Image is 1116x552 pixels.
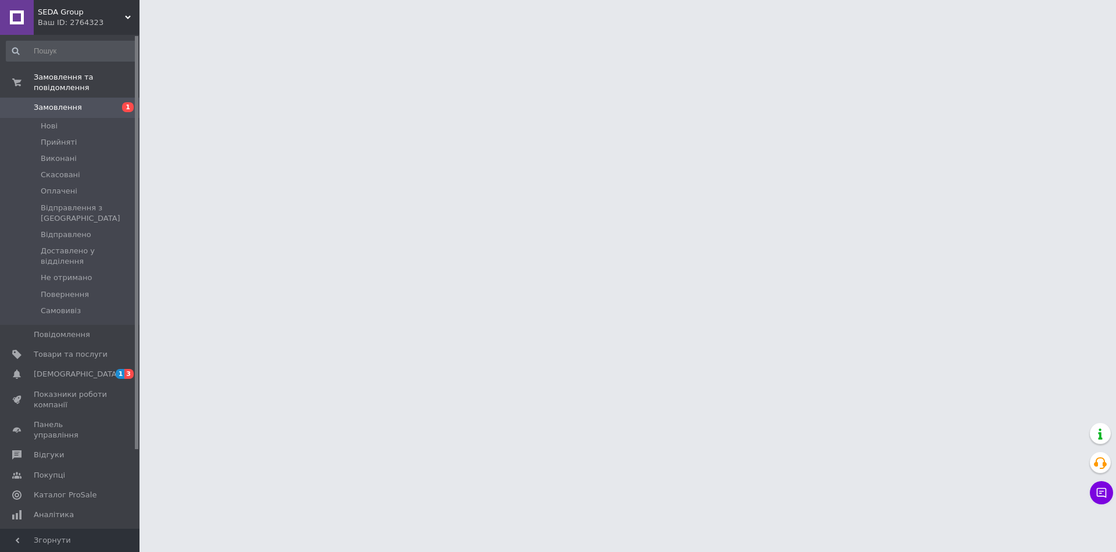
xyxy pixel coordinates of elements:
input: Пошук [6,41,137,62]
span: Замовлення та повідомлення [34,72,139,93]
span: Нові [41,121,58,131]
span: Скасовані [41,170,80,180]
span: Аналітика [34,510,74,520]
div: Ваш ID: 2764323 [38,17,139,28]
span: Покупці [34,470,65,481]
span: Каталог ProSale [34,490,96,500]
span: Не отримано [41,273,92,283]
span: SEDA Group [38,7,125,17]
span: Товари та послуги [34,349,108,360]
span: Панель управління [34,420,108,440]
span: Виконані [41,153,77,164]
span: 1 [122,102,134,112]
span: Оплачені [41,186,77,196]
button: Чат з покупцем [1090,481,1113,504]
span: Повідомлення [34,329,90,340]
span: Прийняті [41,137,77,148]
span: Доставлено у відділення [41,246,136,267]
span: Відгуки [34,450,64,460]
span: Повернення [41,289,89,300]
span: Відправлено [41,230,91,240]
span: Показники роботи компанії [34,389,108,410]
span: Замовлення [34,102,82,113]
span: 3 [124,369,134,379]
span: Відправлення з [GEOGRAPHIC_DATA] [41,203,136,224]
span: 1 [116,369,125,379]
span: [DEMOGRAPHIC_DATA] [34,369,120,379]
span: Самовивіз [41,306,81,316]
